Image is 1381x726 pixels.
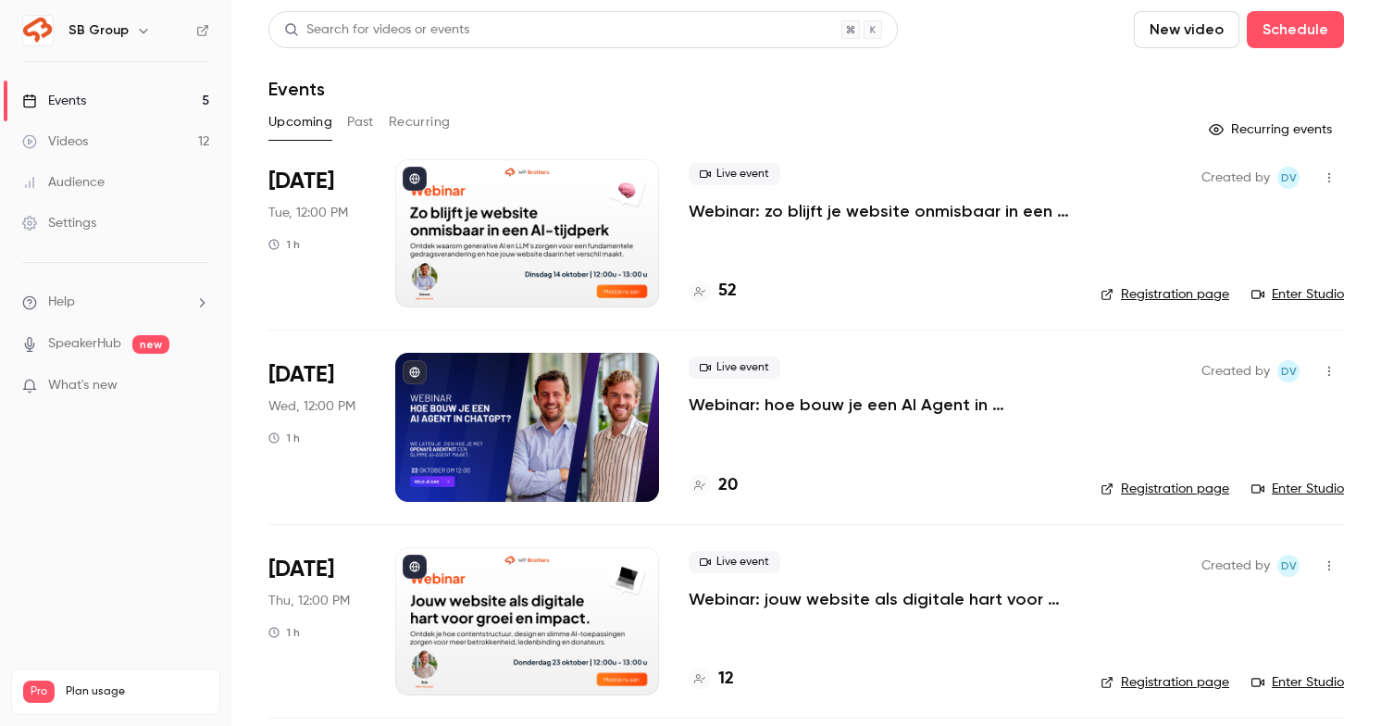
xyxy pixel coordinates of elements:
[689,163,780,185] span: Live event
[689,200,1071,222] a: Webinar: zo blijft je website onmisbaar in een AI-tijdperk
[268,107,332,137] button: Upcoming
[1247,11,1344,48] button: Schedule
[268,547,366,695] div: Oct 23 Thu, 12:00 PM (Europe/Amsterdam)
[22,173,105,192] div: Audience
[1201,167,1270,189] span: Created by
[1101,285,1229,304] a: Registration page
[68,21,129,40] h6: SB Group
[66,684,208,699] span: Plan usage
[1277,360,1300,382] span: Dante van der heijden
[268,555,334,584] span: [DATE]
[268,204,348,222] span: Tue, 12:00 PM
[268,78,325,100] h1: Events
[718,667,734,692] h4: 12
[1251,673,1344,692] a: Enter Studio
[268,167,334,196] span: [DATE]
[1201,360,1270,382] span: Created by
[1101,480,1229,498] a: Registration page
[187,378,209,394] iframe: Noticeable Trigger
[718,279,737,304] h4: 52
[689,394,1071,416] a: Webinar: hoe bouw je een AI Agent in ChatGPT?
[22,293,209,312] li: help-dropdown-opener
[22,92,86,110] div: Events
[22,214,96,232] div: Settings
[268,159,366,307] div: Oct 14 Tue, 12:00 PM (Europe/Amsterdam)
[689,279,737,304] a: 52
[1281,167,1297,189] span: Dv
[1281,360,1297,382] span: Dv
[23,681,55,703] span: Pro
[1201,555,1270,577] span: Created by
[268,625,300,640] div: 1 h
[689,473,738,498] a: 20
[689,357,780,379] span: Live event
[1101,673,1229,692] a: Registration page
[48,334,121,354] a: SpeakerHub
[1251,480,1344,498] a: Enter Studio
[268,592,350,610] span: Thu, 12:00 PM
[347,107,374,137] button: Past
[23,16,53,45] img: SB Group
[689,588,1071,610] a: Webinar: jouw website als digitale hart voor groei en impact
[268,360,334,390] span: [DATE]
[689,551,780,573] span: Live event
[389,107,451,137] button: Recurring
[1201,115,1344,144] button: Recurring events
[268,353,366,501] div: Oct 22 Wed, 12:00 PM (Europe/Amsterdam)
[1251,285,1344,304] a: Enter Studio
[284,20,469,40] div: Search for videos or events
[268,397,355,416] span: Wed, 12:00 PM
[48,293,75,312] span: Help
[1277,555,1300,577] span: Dante van der heijden
[268,431,300,445] div: 1 h
[1281,555,1297,577] span: Dv
[689,667,734,692] a: 12
[132,335,169,354] span: new
[48,376,118,395] span: What's new
[1134,11,1239,48] button: New video
[268,237,300,252] div: 1 h
[718,473,738,498] h4: 20
[22,132,88,151] div: Videos
[1277,167,1300,189] span: Dante van der heijden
